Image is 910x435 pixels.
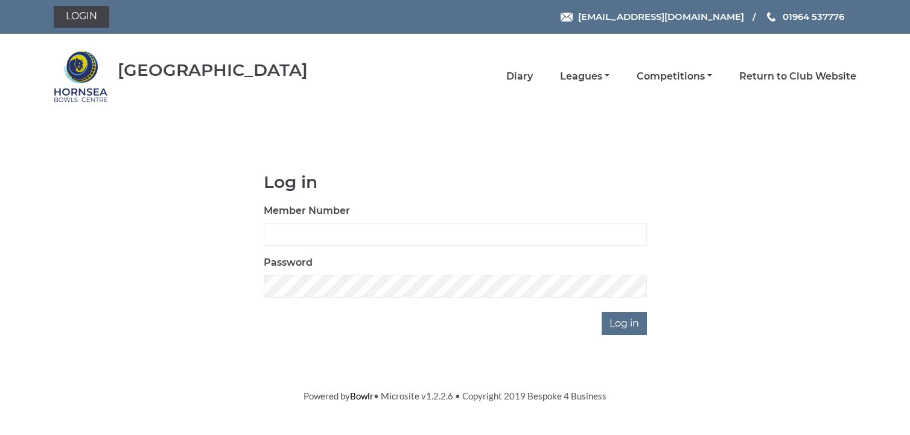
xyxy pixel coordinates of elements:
span: 01964 537776 [783,11,844,22]
span: Powered by • Microsite v1.2.2.6 • Copyright 2019 Bespoke 4 Business [304,390,606,401]
input: Log in [602,312,647,335]
a: Login [54,6,109,28]
a: Return to Club Website [739,70,856,83]
img: Phone us [767,12,775,22]
a: Bowlr [350,390,374,401]
label: Password [264,255,313,270]
a: Phone us 01964 537776 [765,10,844,23]
label: Member Number [264,204,350,218]
div: [GEOGRAPHIC_DATA] [118,61,308,80]
span: [EMAIL_ADDRESS][DOMAIN_NAME] [578,11,744,22]
img: Hornsea Bowls Centre [54,49,108,104]
a: Competitions [637,70,712,83]
img: Email [561,13,573,22]
h1: Log in [264,173,647,192]
a: Diary [506,70,533,83]
a: Leagues [560,70,609,83]
a: Email [EMAIL_ADDRESS][DOMAIN_NAME] [561,10,744,23]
